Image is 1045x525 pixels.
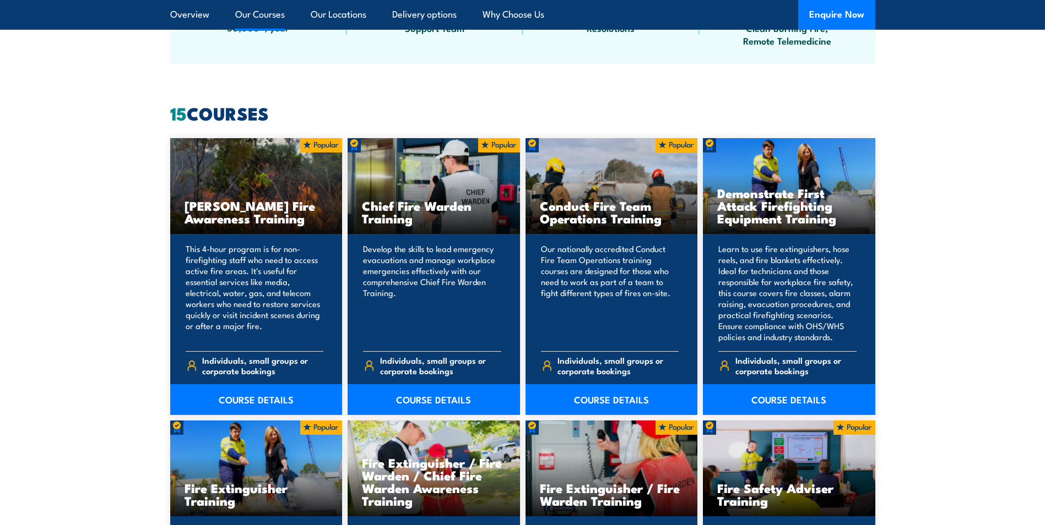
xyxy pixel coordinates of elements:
span: Individuals, small groups or corporate bookings [557,355,679,376]
h3: Demonstrate First Attack Firefighting Equipment Training [717,187,861,225]
p: Our nationally accredited Conduct Fire Team Operations training courses are designed for those wh... [541,243,679,342]
p: Develop the skills to lead emergency evacuations and manage workplace emergencies effectively wit... [363,243,501,342]
h2: COURSES [170,105,875,121]
h3: Fire Safety Adviser Training [717,482,861,507]
strong: 15 [170,99,187,127]
a: COURSE DETAILS [703,384,875,415]
h3: Fire Extinguisher / Fire Warden Training [540,482,684,507]
h3: Conduct Fire Team Operations Training [540,199,684,225]
h3: Fire Extinguisher / Fire Warden / Chief Fire Warden Awareness Training [362,456,506,507]
h3: Fire Extinguisher Training [185,482,328,507]
h3: Chief Fire Warden Training [362,199,506,225]
a: COURSE DETAILS [170,384,343,415]
p: This 4-hour program is for non-firefighting staff who need to access active fire areas. It's usef... [186,243,324,342]
p: Learn to use fire extinguishers, hose reels, and fire blankets effectively. Ideal for technicians... [718,243,857,342]
span: Individuals, small groups or corporate bookings [380,355,501,376]
a: COURSE DETAILS [348,384,520,415]
span: Individuals, small groups or corporate bookings [202,355,323,376]
h3: [PERSON_NAME] Fire Awareness Training [185,199,328,225]
a: COURSE DETAILS [526,384,698,415]
span: Individuals, small groups or corporate bookings [735,355,857,376]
